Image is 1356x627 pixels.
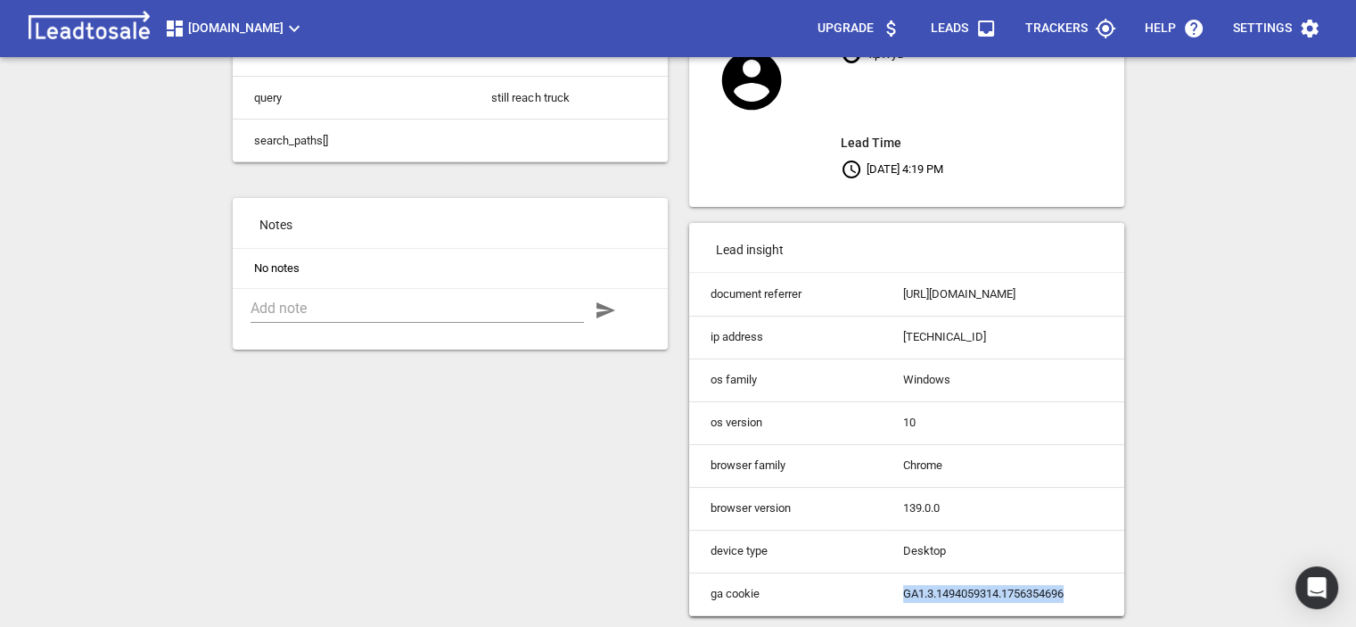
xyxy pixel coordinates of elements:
td: browser version [689,487,883,530]
td: [TECHNICAL_ID] [882,316,1123,359]
p: Lead insight [689,223,1124,273]
td: query [233,77,471,120]
td: device type [689,530,883,573]
td: os version [689,401,883,444]
p: Help [1145,20,1176,37]
span: [DOMAIN_NAME] [164,18,305,39]
td: search_paths[] [233,120,471,162]
td: Chrome [882,444,1123,487]
td: document referrer [689,273,883,316]
td: 139.0.0 [882,487,1123,530]
p: xpWyd [DATE] 4:19 PM [841,38,1123,185]
td: os family [689,359,883,401]
td: [URL][DOMAIN_NAME] [882,273,1123,316]
td: ip address [689,316,883,359]
p: Leads [931,20,968,37]
li: No notes [233,249,668,288]
td: Desktop [882,530,1123,573]
p: Upgrade [818,20,874,37]
td: 10 [882,401,1123,444]
td: GA1.3.1494059314.1756354696 [882,573,1123,615]
img: logo [21,11,157,46]
td: still reach truck [470,77,667,120]
button: [DOMAIN_NAME] [157,11,312,46]
p: Notes [233,198,668,248]
p: Settings [1233,20,1292,37]
div: Open Intercom Messenger [1295,566,1338,609]
svg: Your local time [841,159,862,180]
p: Trackers [1025,20,1088,37]
aside: Lead Time [841,132,1123,153]
td: ga cookie [689,573,883,615]
td: browser family [689,444,883,487]
td: Windows [882,359,1123,401]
